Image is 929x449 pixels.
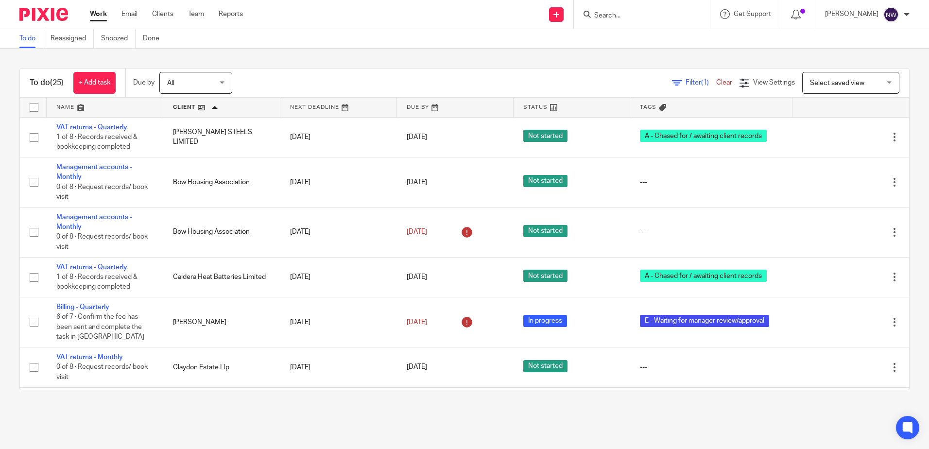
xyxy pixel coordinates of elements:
[280,347,397,387] td: [DATE]
[167,80,174,86] span: All
[163,117,280,157] td: [PERSON_NAME] STEELS LIMITED
[280,207,397,257] td: [DATE]
[280,157,397,207] td: [DATE]
[280,297,397,347] td: [DATE]
[152,9,173,19] a: Clients
[640,227,782,237] div: ---
[825,9,878,19] p: [PERSON_NAME]
[163,257,280,297] td: Caldera Heat Batteries Limited
[523,130,568,142] span: Not started
[407,179,427,186] span: [DATE]
[407,228,427,235] span: [DATE]
[686,79,716,86] span: Filter
[19,8,68,21] img: Pixie
[640,130,767,142] span: A - Chased for / awaiting client records
[640,270,767,282] span: A - Chased for / awaiting client records
[163,207,280,257] td: Bow Housing Association
[56,124,127,131] a: VAT returns - Quarterly
[56,304,109,311] a: Billing - Quarterly
[593,12,681,20] input: Search
[121,9,138,19] a: Email
[133,78,155,87] p: Due by
[883,7,899,22] img: svg%3E
[280,257,397,297] td: [DATE]
[30,78,64,88] h1: To do
[73,72,116,94] a: + Add task
[56,164,132,180] a: Management accounts - Monthly
[56,214,132,230] a: Management accounts - Monthly
[523,225,568,237] span: Not started
[56,184,148,201] span: 0 of 8 · Request records/ book visit
[640,363,782,372] div: ---
[188,9,204,19] a: Team
[56,134,138,151] span: 1 of 8 · Records received & bookkeeping completed
[101,29,136,48] a: Snoozed
[407,274,427,280] span: [DATE]
[56,314,144,341] span: 6 of 7 · Confirm the fee has been sent and complete the task in [GEOGRAPHIC_DATA]
[56,264,127,271] a: VAT returns - Quarterly
[19,29,43,48] a: To do
[810,80,864,86] span: Select saved view
[407,319,427,326] span: [DATE]
[523,270,568,282] span: Not started
[640,104,656,110] span: Tags
[90,9,107,19] a: Work
[753,79,795,86] span: View Settings
[163,347,280,387] td: Claydon Estate Llp
[407,134,427,140] span: [DATE]
[56,234,148,251] span: 0 of 8 · Request records/ book visit
[219,9,243,19] a: Reports
[51,29,94,48] a: Reassigned
[407,364,427,371] span: [DATE]
[523,175,568,187] span: Not started
[280,117,397,157] td: [DATE]
[143,29,167,48] a: Done
[56,354,123,361] a: VAT returns - Monthly
[163,387,280,437] td: Claydon Estate Llp
[56,364,148,381] span: 0 of 8 · Request records/ book visit
[523,315,567,327] span: In progress
[163,157,280,207] td: Bow Housing Association
[640,315,769,327] span: E - Waiting for manager review/approval
[734,11,771,17] span: Get Support
[701,79,709,86] span: (1)
[640,177,782,187] div: ---
[56,274,138,291] span: 1 of 8 · Records received & bookkeeping completed
[50,79,64,86] span: (25)
[523,360,568,372] span: Not started
[163,297,280,347] td: [PERSON_NAME]
[280,387,397,437] td: [DATE]
[716,79,732,86] a: Clear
